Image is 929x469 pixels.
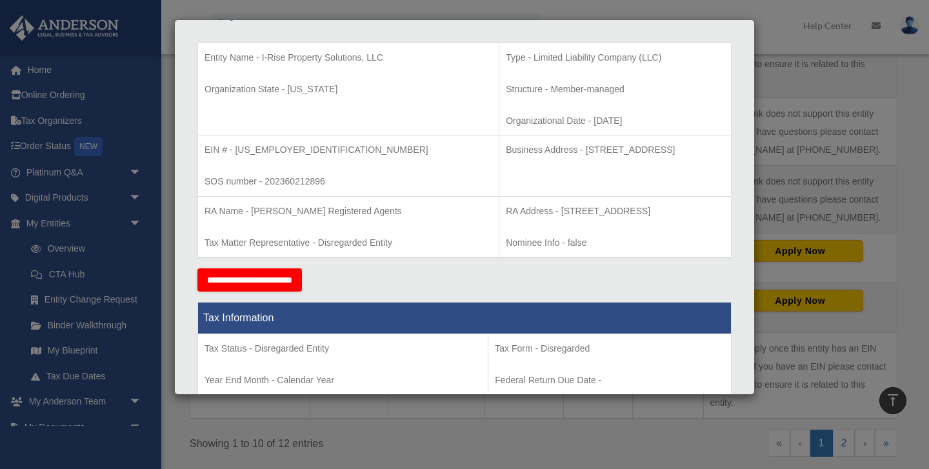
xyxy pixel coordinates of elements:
p: Structure - Member-managed [506,81,724,97]
p: RA Name - [PERSON_NAME] Registered Agents [205,203,492,219]
p: Nominee Info - false [506,235,724,251]
p: Business Address - [STREET_ADDRESS] [506,142,724,158]
p: Tax Form - Disregarded [495,341,724,357]
td: Tax Period Type - Calendar Year [198,334,488,430]
p: RA Address - [STREET_ADDRESS] [506,203,724,219]
p: Tax Status - Disregarded Entity [205,341,481,357]
p: Tax Matter Representative - Disregarded Entity [205,235,492,251]
p: Federal Return Due Date - [495,372,724,388]
p: SOS number - 202360212896 [205,174,492,190]
th: Tax Information [198,303,732,334]
p: Year End Month - Calendar Year [205,372,481,388]
p: EIN # - [US_EMPLOYER_IDENTIFICATION_NUMBER] [205,142,492,158]
p: Entity Name - I-Rise Property Solutions, LLC [205,50,492,66]
p: Organizational Date - [DATE] [506,113,724,129]
p: Organization State - [US_STATE] [205,81,492,97]
p: Type - Limited Liability Company (LLC) [506,50,724,66]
